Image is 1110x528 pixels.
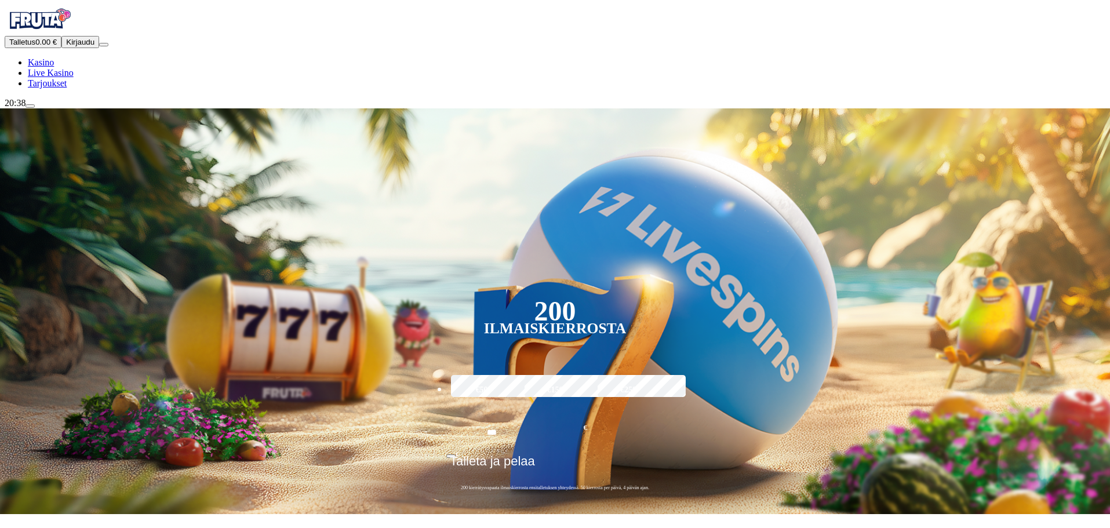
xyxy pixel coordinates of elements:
[5,26,74,35] a: Fruta
[5,5,74,34] img: Fruta
[448,373,515,407] label: €50
[595,373,662,407] label: €250
[28,78,67,88] span: Tarjoukset
[456,450,459,457] span: €
[5,36,61,48] button: Talletusplus icon0.00 €
[446,453,664,478] button: Talleta ja pelaa
[28,57,54,67] a: diamond iconKasino
[99,43,108,46] button: menu
[28,57,54,67] span: Kasino
[450,454,535,477] span: Talleta ja pelaa
[28,78,67,88] a: gift-inverted iconTarjoukset
[61,36,99,48] button: Kirjaudu
[484,322,627,336] div: Ilmaiskierrosta
[5,5,1105,89] nav: Primary
[26,104,35,108] button: live-chat
[584,423,587,434] span: €
[522,373,589,407] label: €150
[66,38,94,46] span: Kirjaudu
[9,38,35,46] span: Talletus
[28,68,74,78] a: poker-chip iconLive Kasino
[35,38,57,46] span: 0.00 €
[534,304,576,318] div: 200
[446,485,664,491] span: 200 kierrätysvapaata ilmaiskierrosta ensitalletuksen yhteydessä. 50 kierrosta per päivä, 4 päivän...
[28,68,74,78] span: Live Kasino
[5,98,26,108] span: 20:38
